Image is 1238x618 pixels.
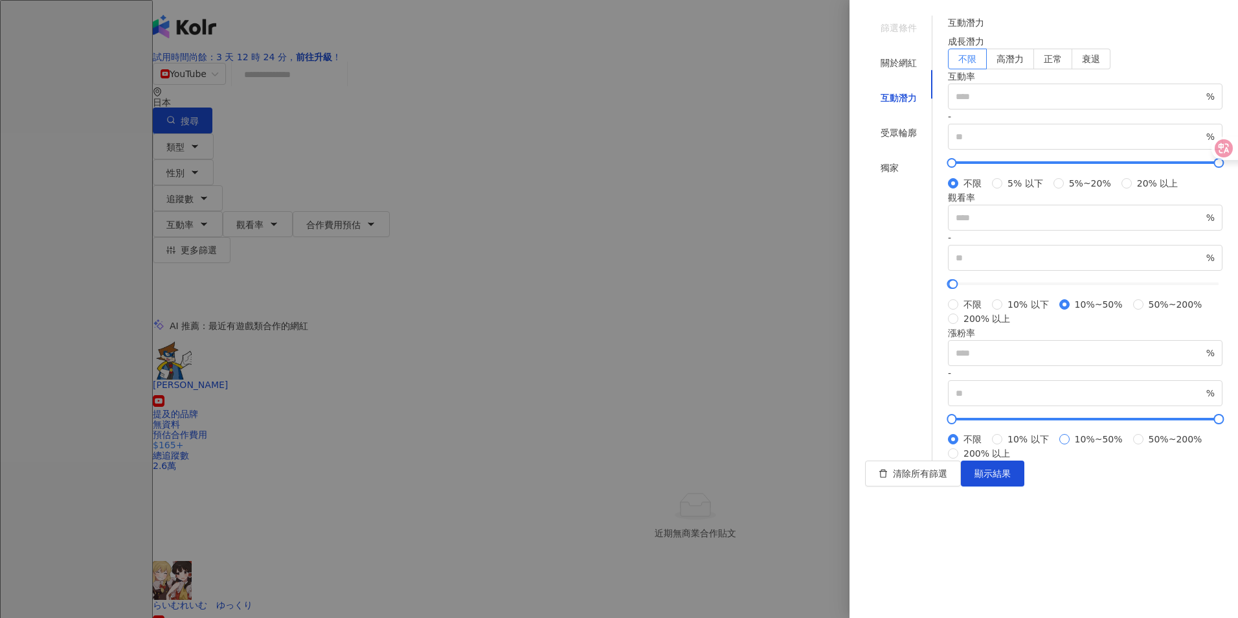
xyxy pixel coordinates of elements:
[958,176,987,190] span: 不限
[948,368,951,378] span: -
[881,56,917,70] div: 關於網紅
[1002,297,1054,312] span: 10% 以下
[948,233,951,243] span: -
[1070,432,1128,446] span: 10%~50%
[881,91,917,105] div: 互動潛力
[948,34,1222,49] div: 成長潛力
[948,190,1222,205] div: 觀看率
[958,312,1015,326] span: 200% 以上
[881,161,899,175] div: 獨家
[1002,176,1048,190] span: 5% 以下
[961,461,1024,486] button: 顯示結果
[958,432,987,446] span: 不限
[1206,89,1215,104] span: %
[1206,211,1215,225] span: %
[1002,432,1054,446] span: 10% 以下
[1044,54,1062,64] span: 正常
[893,468,947,479] span: 清除所有篩選
[1206,386,1215,400] span: %
[1070,297,1128,312] span: 10%~50%
[881,126,917,140] div: 受眾輪廓
[1206,346,1215,360] span: %
[1082,54,1100,64] span: 衰退
[881,21,917,35] div: 篩選條件
[958,54,976,64] span: 不限
[1143,297,1208,312] span: 50%~200%
[1206,251,1215,265] span: %
[948,111,951,122] span: -
[1064,176,1116,190] span: 5%~20%
[1132,176,1184,190] span: 20% 以上
[1206,130,1215,144] span: %
[948,16,1222,30] h4: 互動潛力
[948,326,1222,340] div: 漲粉率
[1143,432,1208,446] span: 50%~200%
[974,468,1011,479] span: 顯示結果
[879,469,888,478] span: delete
[865,461,961,486] button: 清除所有篩選
[958,446,1015,461] span: 200% 以上
[996,54,1024,64] span: 高潛力
[958,297,987,312] span: 不限
[948,69,1222,84] div: 互動率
